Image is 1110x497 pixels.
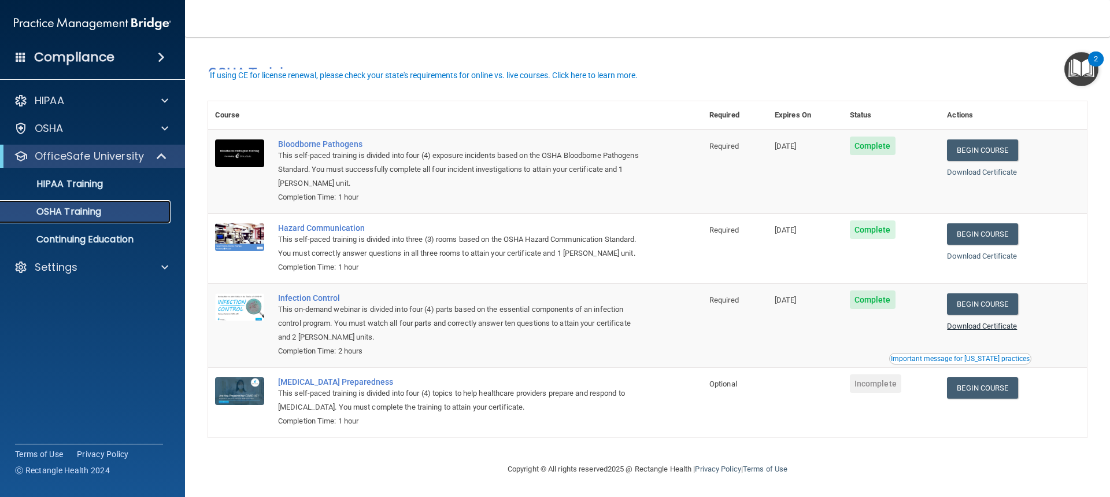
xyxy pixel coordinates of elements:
[743,465,787,473] a: Terms of Use
[278,139,645,149] a: Bloodborne Pathogens
[891,355,1030,362] div: Important message for [US_STATE] practices
[775,142,797,150] span: [DATE]
[14,149,168,163] a: OfficeSafe University
[843,101,941,130] th: Status
[278,190,645,204] div: Completion Time: 1 hour
[702,101,768,130] th: Required
[278,344,645,358] div: Completion Time: 2 hours
[278,293,645,303] a: Infection Control
[35,260,77,274] p: Settings
[8,234,165,245] p: Continuing Education
[709,142,739,150] span: Required
[14,94,168,108] a: HIPAA
[278,377,645,386] a: [MEDICAL_DATA] Preparedness
[8,178,103,190] p: HIPAA Training
[1094,59,1098,74] div: 2
[15,448,63,460] a: Terms of Use
[208,65,1087,81] h4: OSHA Training
[278,386,645,414] div: This self-paced training is divided into four (4) topics to help healthcare providers prepare and...
[210,71,638,79] div: If using CE for license renewal, please check your state's requirements for online vs. live cours...
[709,296,739,304] span: Required
[278,303,645,344] div: This on-demand webinar is divided into four (4) parts based on the essential components of an inf...
[34,49,114,65] h4: Compliance
[8,206,101,218] p: OSHA Training
[947,139,1017,161] a: Begin Course
[775,226,797,234] span: [DATE]
[278,414,645,428] div: Completion Time: 1 hour
[14,122,168,135] a: OSHA
[14,12,171,35] img: PMB logo
[278,260,645,274] div: Completion Time: 1 hour
[947,293,1017,315] a: Begin Course
[947,223,1017,245] a: Begin Course
[889,353,1031,365] button: Read this if you are a dental practitioner in the state of CA
[850,220,896,239] span: Complete
[14,260,168,274] a: Settings
[850,290,896,309] span: Complete
[77,448,129,460] a: Privacy Policy
[1064,52,1098,86] button: Open Resource Center, 2 new notifications
[436,451,859,488] div: Copyright © All rights reserved 2025 @ Rectangle Health | |
[947,168,1017,176] a: Download Certificate
[768,101,843,130] th: Expires On
[208,101,271,130] th: Course
[850,137,896,155] span: Complete
[278,223,645,233] a: Hazard Communication
[695,465,741,473] a: Privacy Policy
[947,252,1017,260] a: Download Certificate
[947,322,1017,330] a: Download Certificate
[850,374,901,393] span: Incomplete
[940,101,1087,130] th: Actions
[15,465,110,476] span: Ⓒ Rectangle Health 2024
[35,149,144,163] p: OfficeSafe University
[35,122,64,135] p: OSHA
[35,94,64,108] p: HIPAA
[278,233,645,260] div: This self-paced training is divided into three (3) rooms based on the OSHA Hazard Communication S...
[278,149,645,190] div: This self-paced training is divided into four (4) exposure incidents based on the OSHA Bloodborne...
[709,226,739,234] span: Required
[775,296,797,304] span: [DATE]
[947,377,1017,399] a: Begin Course
[208,69,639,81] button: If using CE for license renewal, please check your state's requirements for online vs. live cours...
[709,380,737,388] span: Optional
